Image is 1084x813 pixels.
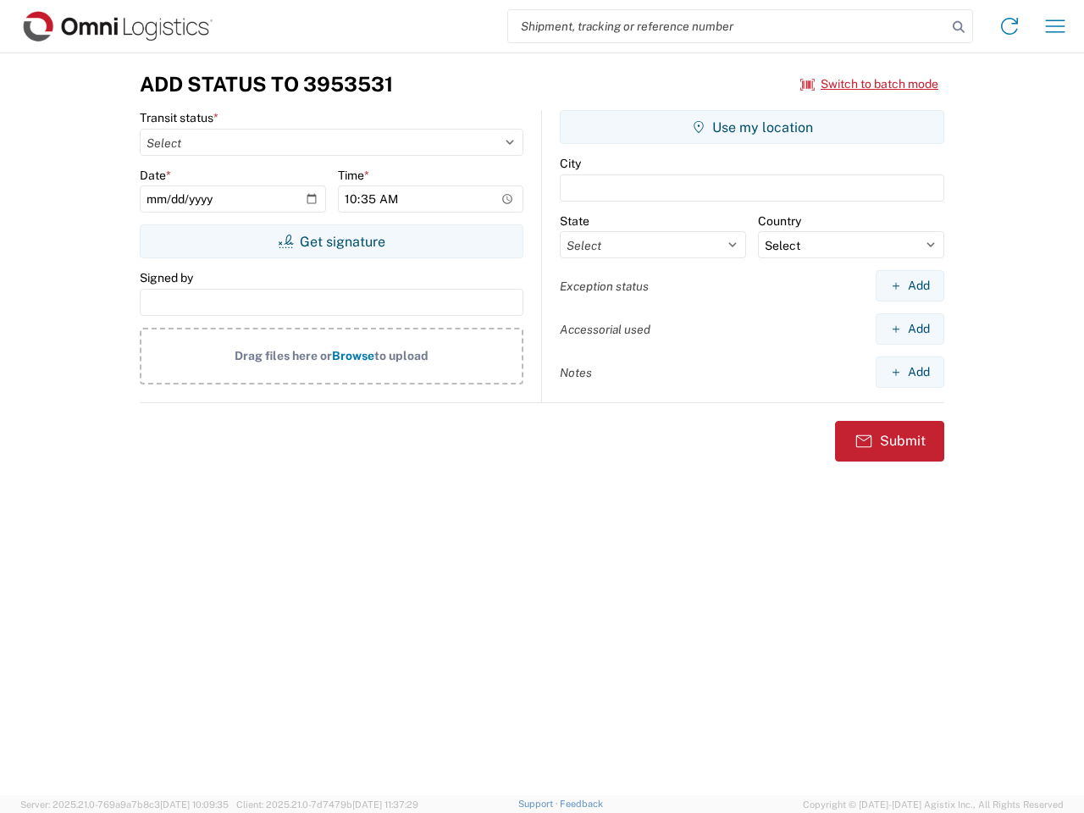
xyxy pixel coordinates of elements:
[560,799,603,809] a: Feedback
[20,799,229,810] span: Server: 2025.21.0-769a9a7b8c3
[518,799,561,809] a: Support
[236,799,418,810] span: Client: 2025.21.0-7d7479b
[140,72,393,97] h3: Add Status to 3953531
[140,270,193,285] label: Signed by
[876,357,944,388] button: Add
[560,110,944,144] button: Use my location
[560,279,649,294] label: Exception status
[508,10,947,42] input: Shipment, tracking or reference number
[235,349,332,362] span: Drag files here or
[352,799,418,810] span: [DATE] 11:37:29
[140,224,523,258] button: Get signature
[160,799,229,810] span: [DATE] 10:09:35
[332,349,374,362] span: Browse
[560,213,589,229] label: State
[800,70,938,98] button: Switch to batch mode
[140,110,218,125] label: Transit status
[560,322,650,337] label: Accessorial used
[758,213,801,229] label: Country
[803,797,1064,812] span: Copyright © [DATE]-[DATE] Agistix Inc., All Rights Reserved
[560,156,581,171] label: City
[876,313,944,345] button: Add
[560,365,592,380] label: Notes
[338,168,369,183] label: Time
[876,270,944,301] button: Add
[374,349,429,362] span: to upload
[140,168,171,183] label: Date
[835,421,944,462] button: Submit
